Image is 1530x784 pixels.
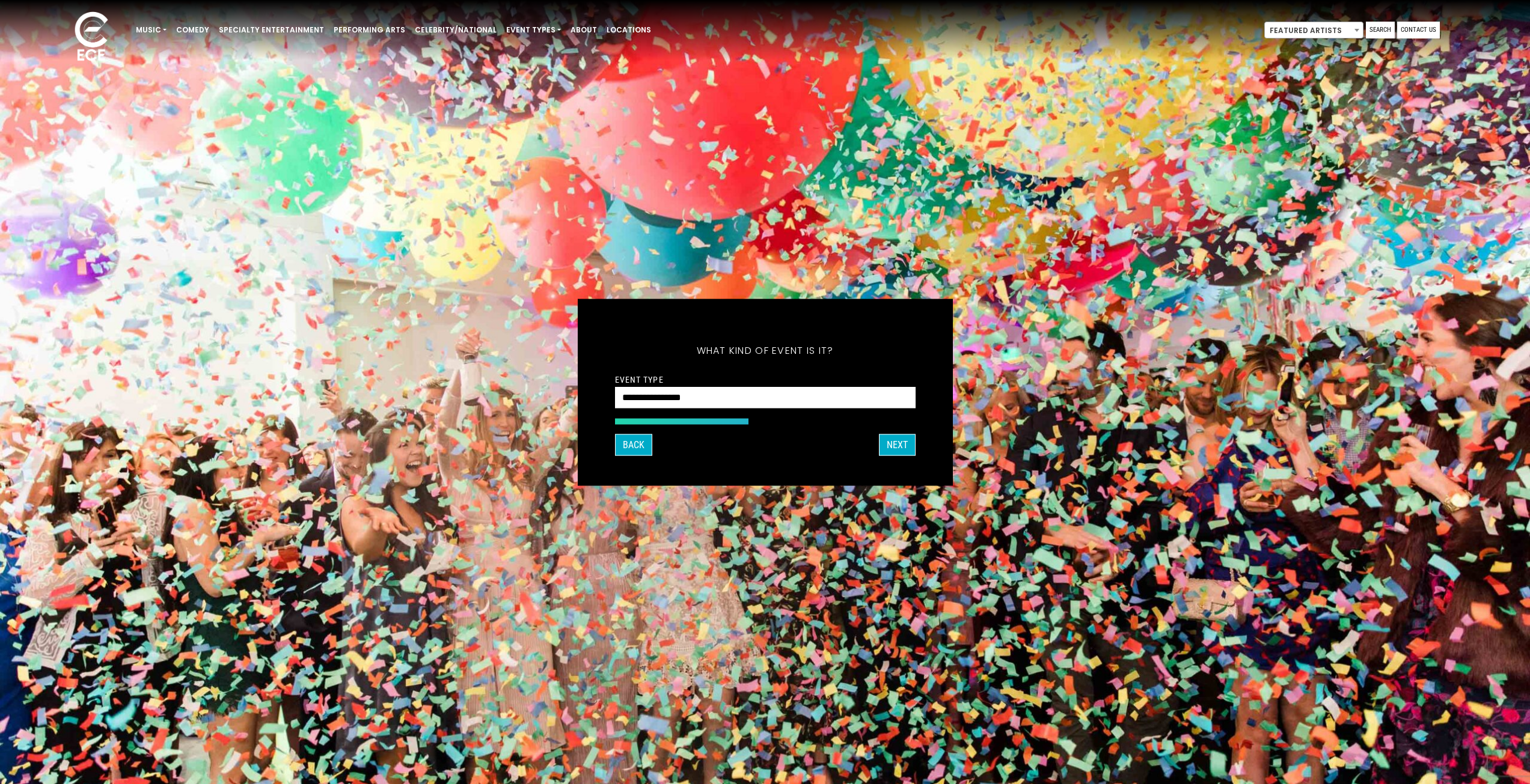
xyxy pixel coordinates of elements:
a: Specialty Entertainment [214,20,329,40]
button: Next [879,434,916,455]
img: ece_new_logo_whitev2-1.png [61,8,121,67]
a: Locations [602,20,656,40]
button: Back [615,434,652,455]
a: About [566,20,602,40]
span: Featured Artists [1264,22,1363,38]
a: Comedy [171,20,214,40]
label: Event Type [615,374,664,384]
span: Featured Artists [1265,22,1363,39]
a: Event Types [501,20,566,40]
a: Music [131,20,171,40]
a: Search [1366,22,1395,38]
h5: What kind of event is it? [615,329,916,372]
a: Performing Arts [329,20,410,40]
a: Contact Us [1397,22,1440,38]
a: Celebrity/National [410,20,501,40]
